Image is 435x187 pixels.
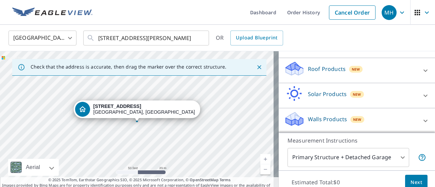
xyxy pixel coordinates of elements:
div: [GEOGRAPHIC_DATA], [GEOGRAPHIC_DATA] 27609 [93,104,195,115]
div: Walls ProductsNew [284,111,430,130]
input: Search by address or latitude-longitude [98,29,195,48]
div: Aerial [24,159,42,176]
div: Roof ProductsNew [284,61,430,80]
p: Solar Products [308,90,347,98]
a: Current Level 19, Zoom Out [260,164,271,174]
div: MH [382,5,397,20]
strong: [STREET_ADDRESS] [93,104,141,109]
div: OR [216,31,283,45]
span: Next [411,178,422,187]
div: Aerial [8,159,59,176]
span: © 2025 TomTom, Earthstar Geographics SIO, © 2025 Microsoft Corporation, © [48,177,231,183]
span: Your report will include the primary structure and a detached garage if one exists. [418,153,426,162]
span: New [352,67,360,72]
a: Cancel Order [329,5,376,20]
div: [GEOGRAPHIC_DATA] [8,29,76,48]
a: OpenStreetMap [190,177,218,182]
p: Roof Products [308,65,346,73]
span: New [353,117,362,122]
p: Check that the address is accurate, then drag the marker over the correct structure. [31,64,226,70]
span: New [353,92,361,97]
span: Upload Blueprint [236,34,277,42]
img: EV Logo [12,7,92,18]
div: Solar ProductsNew [284,86,430,105]
button: Close [255,63,264,72]
div: Primary Structure + Detached Garage [288,148,409,167]
p: Measurement Instructions [288,136,426,145]
a: Current Level 19, Zoom In [260,154,271,164]
a: Terms [220,177,231,182]
div: Dropped pin, building 1, Residential property, 332 Westridge Dr Raleigh, NC 27609 [74,100,200,121]
a: Upload Blueprint [230,31,283,45]
p: Walls Products [308,115,347,123]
